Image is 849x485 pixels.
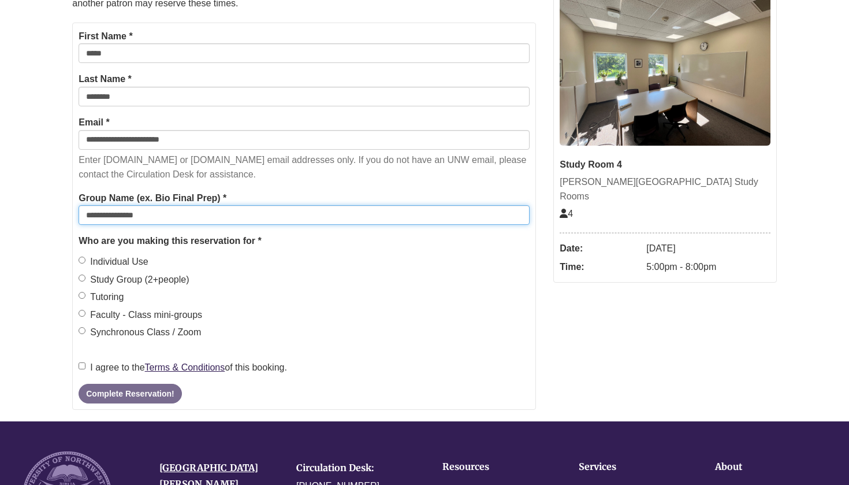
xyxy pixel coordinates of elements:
label: Faculty - Class mini-groups [79,308,202,323]
h4: Services [579,462,679,472]
label: Tutoring [79,290,124,305]
div: Study Room 4 [560,157,770,172]
input: I agree to theTerms & Conditionsof this booking. [79,362,85,369]
label: I agree to the of this booking. [79,360,287,375]
dd: [DATE] [646,239,770,258]
button: Complete Reservation! [79,384,181,403]
label: First Name * [79,29,132,44]
h4: About [715,462,816,472]
label: Individual Use [79,254,148,269]
label: Group Name (ex. Bio Final Prep) * [79,191,226,206]
input: Study Group (2+people) [79,275,85,282]
input: Individual Use [79,257,85,264]
span: The capacity of this space [560,209,573,219]
label: Synchronous Class / Zoom [79,325,201,340]
a: Terms & Conditions [145,362,225,372]
p: Enter [DOMAIN_NAME] or [DOMAIN_NAME] email addresses only. If you do not have an UNW email, pleas... [79,153,530,182]
h4: Resources [442,462,543,472]
label: Last Name * [79,72,132,87]
input: Synchronous Class / Zoom [79,327,85,334]
div: [PERSON_NAME][GEOGRAPHIC_DATA] Study Rooms [560,175,770,204]
input: Faculty - Class mini-groups [79,310,85,317]
dt: Time: [560,258,641,276]
h4: Circulation Desk: [296,463,416,473]
label: Study Group (2+people) [79,272,189,287]
label: Email * [79,115,109,130]
legend: Who are you making this reservation for * [79,234,530,249]
a: [GEOGRAPHIC_DATA] [159,462,258,473]
input: Tutoring [79,292,85,299]
dt: Date: [560,239,641,258]
dd: 5:00pm - 8:00pm [646,258,770,276]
